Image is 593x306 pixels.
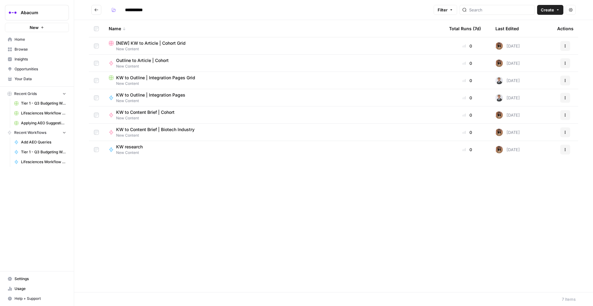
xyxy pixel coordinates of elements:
[11,147,69,157] a: Tier 1 - Q3 Budgeting Workflows
[5,5,69,20] button: Workspace: Abacum
[469,7,532,13] input: Search
[449,147,486,153] div: 0
[116,109,175,115] span: KW to Content Brief | Cohort
[495,94,520,101] div: [DATE]
[109,126,439,138] a: KW to Content Brief | Biotech IndustryNew Content
[109,109,439,121] a: KW to Content Brief | CohortNew Content
[109,20,439,37] div: Name
[15,276,66,282] span: Settings
[449,43,486,49] div: 0
[5,89,69,98] button: Recent Grids
[116,57,169,64] span: Outline to Article | Cohort
[495,77,503,84] img: b26r7ffli0h0aitnyglrtt6xafa3
[116,115,179,121] span: New Content
[562,296,576,302] div: 7 Items
[21,120,66,126] span: Applying AEO Suggestions
[495,60,520,67] div: [DATE]
[15,56,66,62] span: Insights
[5,64,69,74] a: Opportunities
[116,133,200,138] span: New Content
[11,137,69,147] a: Add AEO Queries
[495,20,519,37] div: Last Edited
[21,10,58,16] span: Abacum
[5,35,69,44] a: Home
[495,111,503,119] img: jqqluxs4pyouhdpojww11bswqfcs
[11,157,69,167] a: Lifesciences Workflow ([DATE])
[116,75,195,81] span: KW to Outline | Integration Pages Grid
[14,130,46,135] span: Recent Workflows
[21,101,66,106] span: Tier 1 - Q3 Budgeting Workflows Grid
[116,64,174,69] span: New Content
[116,92,185,98] span: KW to Outline | Integration Pages
[11,98,69,108] a: Tier 1 - Q3 Budgeting Workflows Grid
[449,20,481,37] div: Total Runs (7d)
[5,294,69,304] button: Help + Support
[495,42,520,50] div: [DATE]
[15,37,66,42] span: Home
[495,129,503,136] img: jqqluxs4pyouhdpojww11bswqfcs
[91,5,101,15] button: Go back
[449,60,486,66] div: 0
[495,146,503,153] img: jqqluxs4pyouhdpojww11bswqfcs
[5,128,69,137] button: Recent Workflows
[557,20,574,37] div: Actions
[495,129,520,136] div: [DATE]
[116,126,195,133] span: KW to Content Brief | Biotech Industry
[109,57,439,69] a: Outline to Article | CohortNew Content
[434,5,457,15] button: Filter
[109,40,439,52] a: [NEW] KW to Article | Cohort GridNew Content
[495,111,520,119] div: [DATE]
[495,146,520,153] div: [DATE]
[5,284,69,294] a: Usage
[14,91,37,97] span: Recent Grids
[109,75,439,86] a: KW to Outline | Integration Pages GridNew Content
[109,144,439,155] a: KW researchNew Content
[541,7,554,13] span: Create
[495,42,503,50] img: jqqluxs4pyouhdpojww11bswqfcs
[116,150,148,155] span: New Content
[5,274,69,284] a: Settings
[537,5,563,15] button: Create
[15,66,66,72] span: Opportunities
[15,296,66,301] span: Help + Support
[449,95,486,101] div: 0
[15,47,66,52] span: Browse
[495,60,503,67] img: jqqluxs4pyouhdpojww11bswqfcs
[5,74,69,84] a: Your Data
[21,110,66,116] span: Lifesciences Workflow ([DATE]) Grid
[495,94,503,101] img: b26r7ffli0h0aitnyglrtt6xafa3
[109,46,439,52] span: New Content
[449,112,486,118] div: 0
[5,44,69,54] a: Browse
[495,77,520,84] div: [DATE]
[15,76,66,82] span: Your Data
[5,54,69,64] a: Insights
[109,81,439,86] span: New Content
[438,7,448,13] span: Filter
[116,40,186,46] span: [NEW] KW to Article | Cohort Grid
[116,98,190,104] span: New Content
[21,139,66,145] span: Add AEO Queries
[5,23,69,32] button: New
[15,286,66,292] span: Usage
[7,7,18,18] img: Abacum Logo
[30,24,39,31] span: New
[21,149,66,155] span: Tier 1 - Q3 Budgeting Workflows
[109,92,439,104] a: KW to Outline | Integration PagesNew Content
[21,159,66,165] span: Lifesciences Workflow ([DATE])
[449,77,486,84] div: 0
[11,118,69,128] a: Applying AEO Suggestions
[116,144,143,150] span: KW research
[11,108,69,118] a: Lifesciences Workflow ([DATE]) Grid
[449,129,486,135] div: 0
